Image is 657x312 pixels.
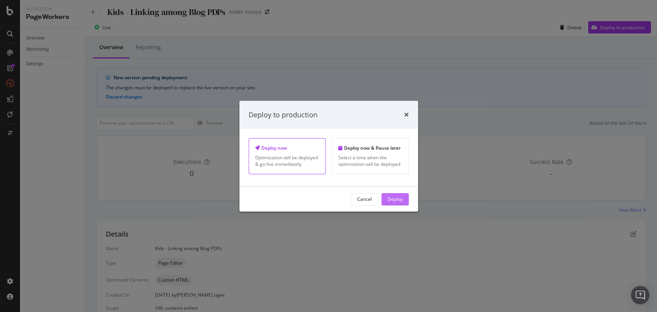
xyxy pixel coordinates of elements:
div: Deploy to production [249,110,318,120]
div: Deploy now [255,145,319,151]
div: Deploy [388,196,403,202]
div: modal [239,100,418,211]
div: Select a time when the optimization will be deployed [338,154,402,167]
button: Cancel [351,193,378,205]
div: Open Intercom Messenger [631,286,649,304]
div: Optimization will be deployed & go live immediately [255,154,319,167]
div: times [404,110,409,120]
button: Deploy [381,193,409,205]
div: Deploy now & Pause later [338,145,402,151]
div: Cancel [357,196,372,202]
